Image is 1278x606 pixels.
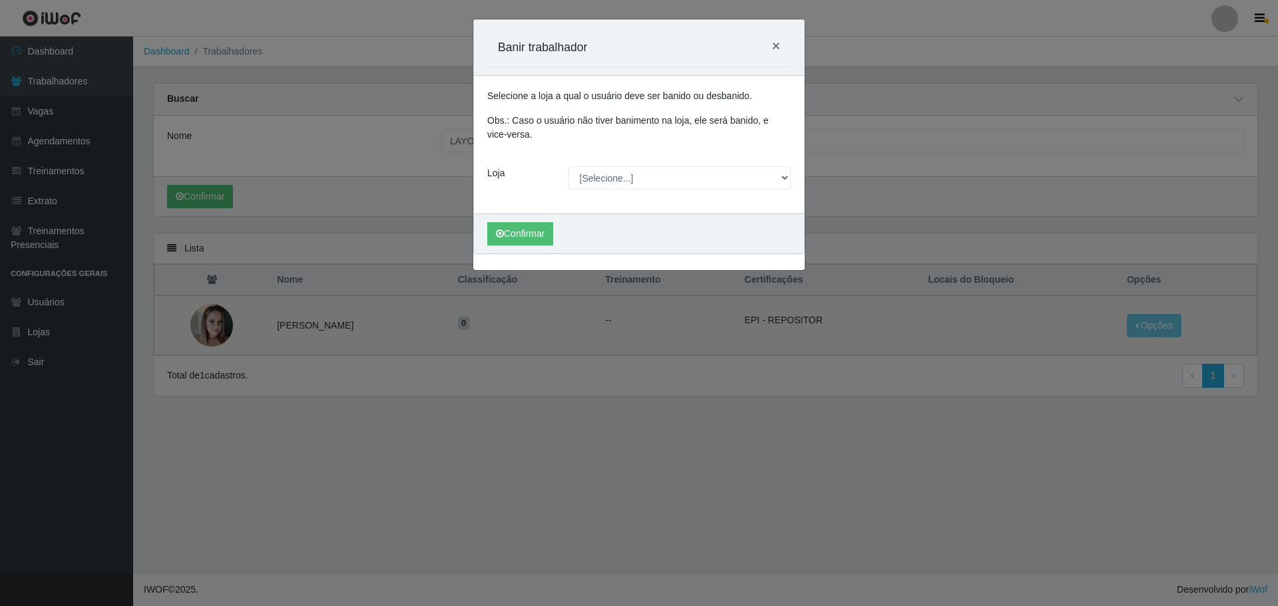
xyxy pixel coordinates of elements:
[498,39,587,56] h5: Banir trabalhador
[487,114,791,142] p: Obs.: Caso o usuário não tiver banimento na loja, ele será banido, e vice-versa.
[761,28,791,63] button: Close
[772,38,780,53] span: ×
[487,89,791,103] p: Selecione a loja a qual o usuário deve ser banido ou desbanido.
[487,222,553,245] button: Confirmar
[487,166,505,180] label: Loja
